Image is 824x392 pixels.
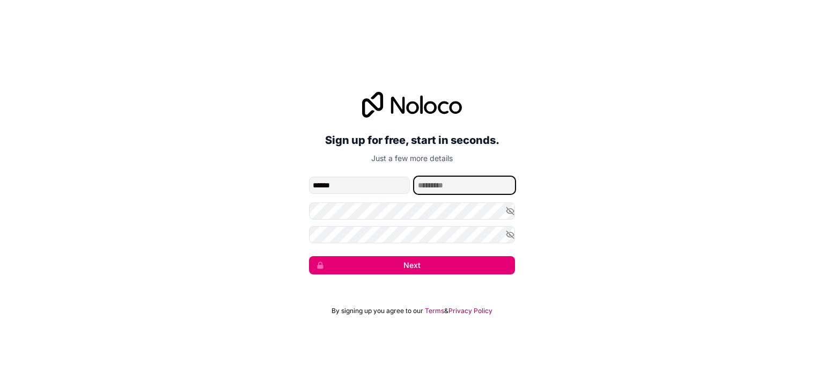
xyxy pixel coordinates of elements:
a: Privacy Policy [448,307,492,315]
a: Terms [425,307,444,315]
input: family-name [414,177,515,194]
h2: Sign up for free, start in seconds. [309,130,515,150]
span: & [444,307,448,315]
input: given-name [309,177,410,194]
p: Just a few more details [309,153,515,164]
span: By signing up you agree to our [332,307,423,315]
button: Next [309,256,515,274]
input: Confirm password [309,226,515,243]
input: Password [309,202,515,220]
